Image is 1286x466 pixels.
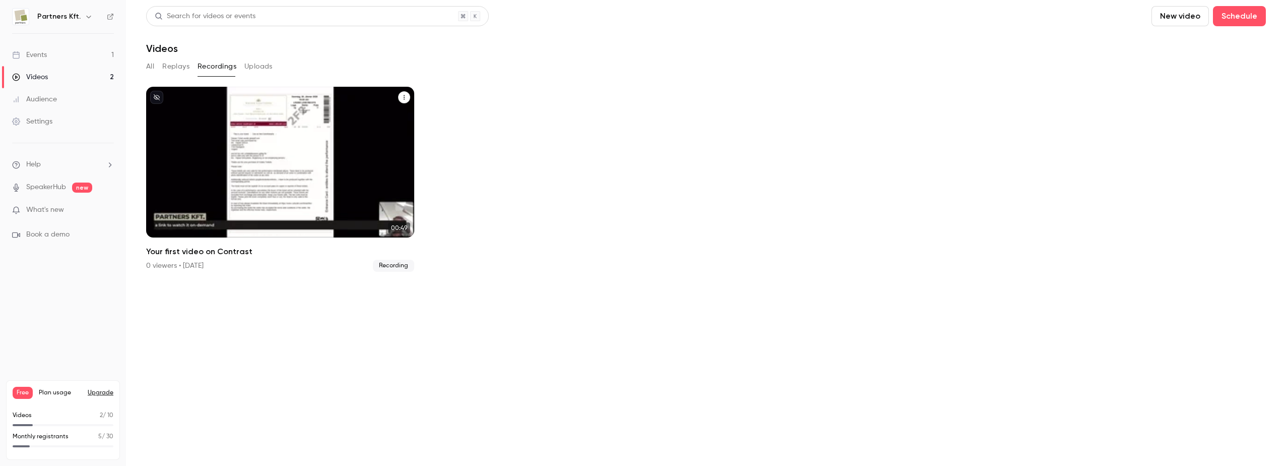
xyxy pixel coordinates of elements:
button: Schedule [1213,6,1266,26]
span: Book a demo [26,229,70,240]
span: What's new [26,205,64,215]
button: Replays [162,59,189,75]
div: Settings [12,116,52,127]
button: All [146,59,154,75]
li: Your first video on Contrast [146,87,414,272]
div: 0 viewers • [DATE] [146,261,204,271]
section: Videos [146,6,1266,460]
p: / 30 [98,432,113,441]
a: 00:49Your first video on Contrast0 viewers • [DATE]Recording [146,87,414,272]
span: Recording [373,260,414,272]
h1: Videos [146,42,178,54]
button: New video [1151,6,1209,26]
li: help-dropdown-opener [12,159,114,170]
button: Recordings [198,59,236,75]
div: Audience [12,94,57,104]
a: SpeakerHub [26,182,66,193]
img: Partners Kft. [13,9,29,25]
h2: Your first video on Contrast [146,246,414,258]
span: 5 [98,434,102,440]
p: Videos [13,411,32,420]
div: Events [12,50,47,60]
div: Videos [12,72,48,82]
span: Help [26,159,41,170]
button: Upgrade [88,389,113,397]
h6: Partners Kft. [37,12,81,22]
div: Search for videos or events [155,11,255,22]
span: new [72,183,92,193]
span: 2 [100,413,103,419]
ul: Videos [146,87,1266,272]
span: Plan usage [39,389,82,397]
p: Monthly registrants [13,432,69,441]
span: 00:49 [388,222,410,234]
p: / 10 [100,411,113,420]
span: Free [13,387,33,399]
button: unpublished [150,91,163,104]
button: Uploads [244,59,273,75]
